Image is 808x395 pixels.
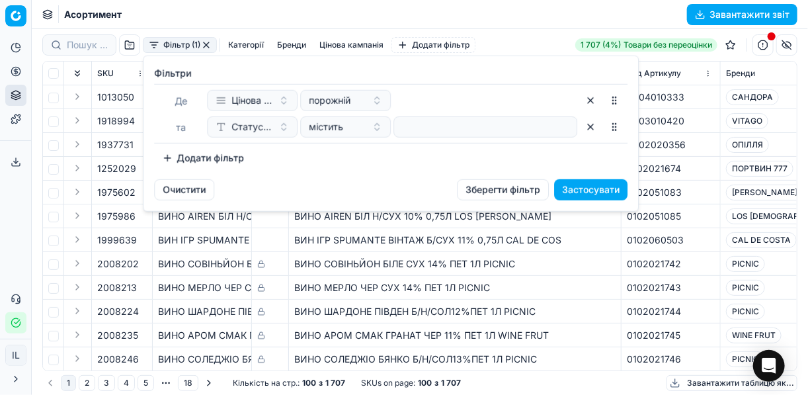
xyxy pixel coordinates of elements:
[231,120,273,134] span: Статус товару
[176,122,186,133] span: та
[154,67,627,80] label: Фiльтри
[554,179,627,200] button: Застосувати
[309,120,343,134] span: містить
[175,95,187,107] span: Де
[154,179,214,200] button: Очистити
[309,94,350,107] span: порожній
[154,148,252,169] button: Додати фільтр
[231,94,273,107] span: Цінова кампанія
[457,179,549,200] button: Зберегти фільтр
